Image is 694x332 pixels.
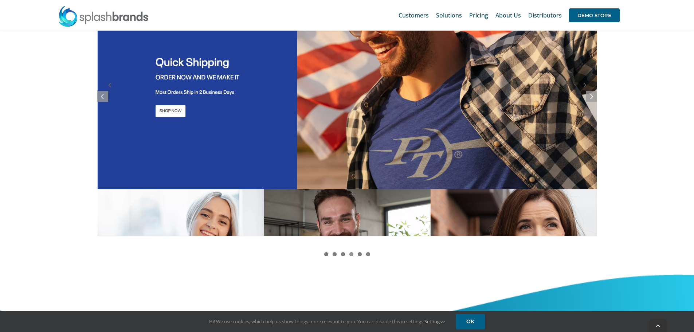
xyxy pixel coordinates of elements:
[528,12,562,18] span: Distributors
[58,5,149,27] img: SplashBrands.com Logo
[569,4,620,27] a: DEMO STORE
[324,252,328,256] a: 1
[358,252,362,256] a: 5
[341,252,345,256] a: 3
[469,4,488,27] a: Pricing
[456,314,485,329] a: OK
[209,318,445,325] span: Hi! We use cookies, which help us show things more relevant to you. You can disable this in setti...
[97,230,597,238] a: screely-1684640506509
[469,12,488,18] span: Pricing
[399,12,429,18] span: Customers
[424,318,445,325] a: Settings
[399,4,620,27] nav: Main Menu Sticky
[399,4,429,27] a: Customers
[436,12,462,18] span: Solutions
[495,12,521,18] span: About Us
[528,4,562,27] a: Distributors
[333,252,337,256] a: 2
[366,252,370,256] a: 6
[349,252,353,256] a: 4
[569,8,620,22] span: DEMO STORE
